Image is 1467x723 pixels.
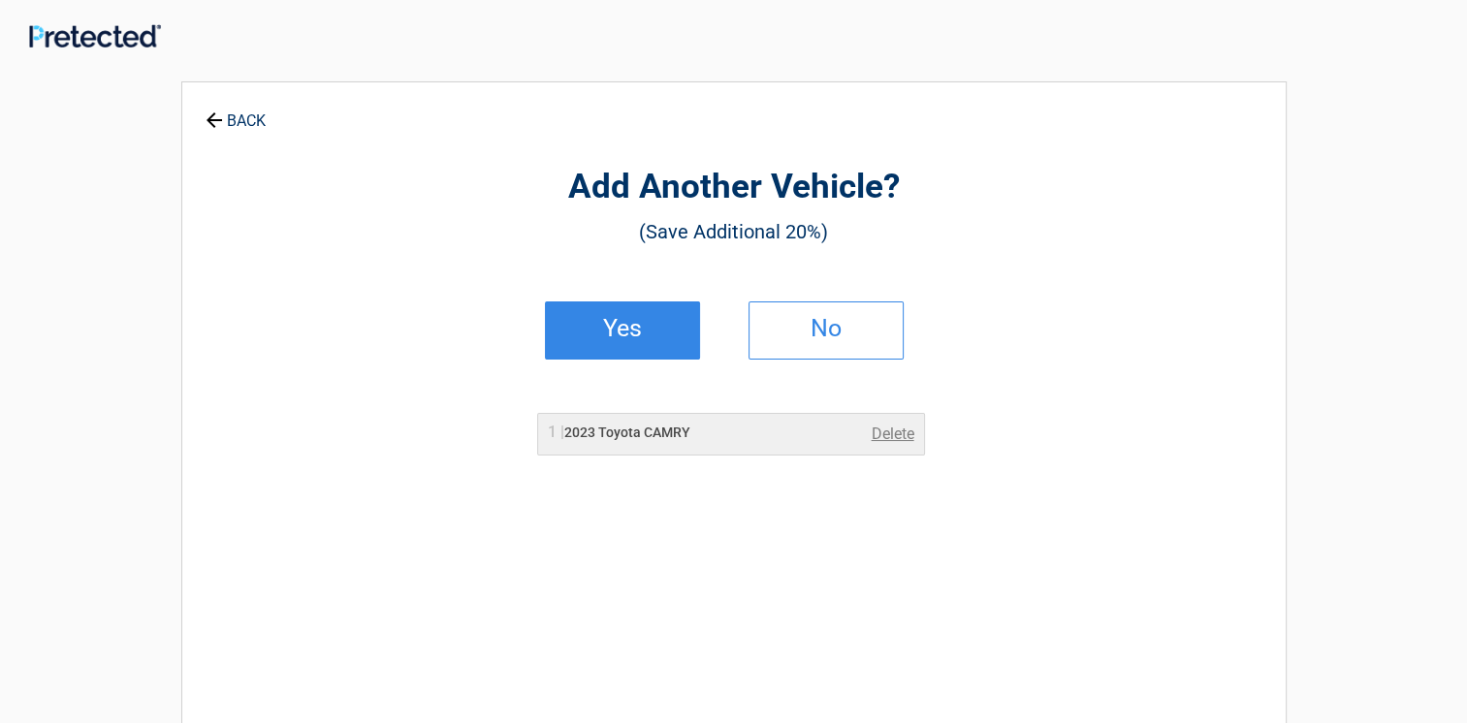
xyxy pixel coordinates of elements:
a: BACK [202,95,270,129]
h2: Yes [565,322,680,335]
img: Main Logo [29,24,161,48]
h3: (Save Additional 20%) [289,215,1179,248]
h2: Add Another Vehicle? [289,165,1179,210]
a: Delete [872,423,914,446]
h2: 2023 Toyota CAMRY [548,423,690,443]
h2: No [769,322,883,335]
span: 1 | [548,423,564,441]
